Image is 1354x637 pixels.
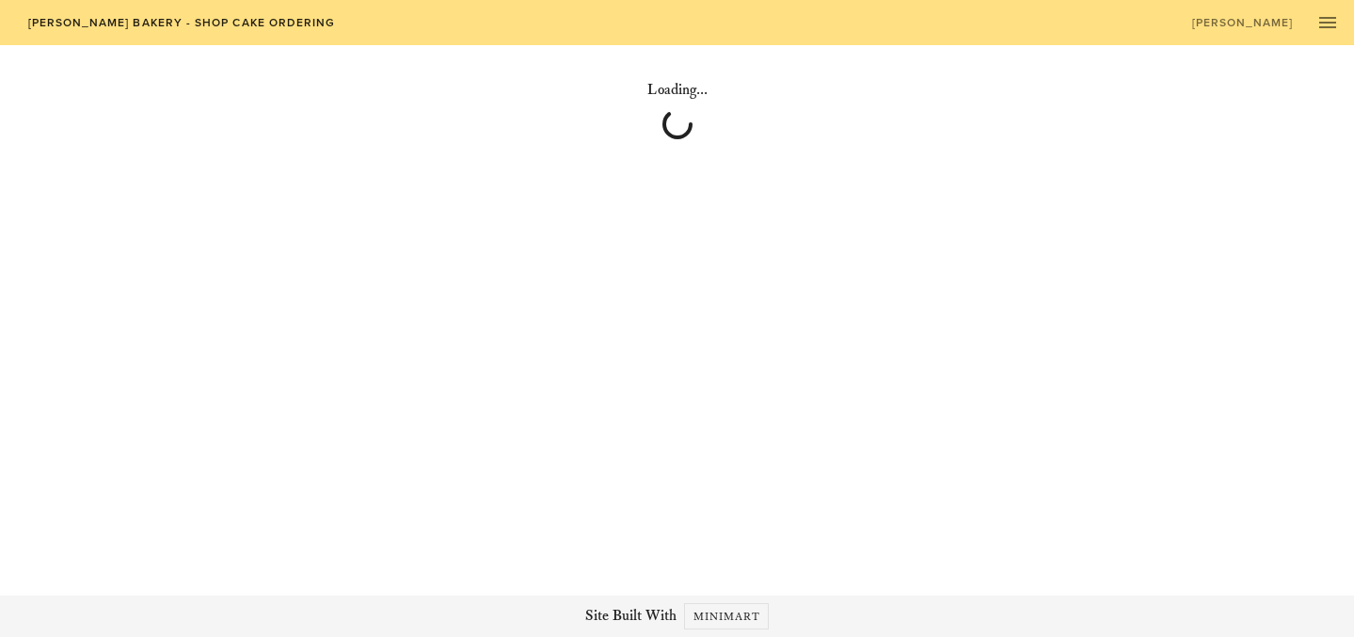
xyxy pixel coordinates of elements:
[1191,16,1294,29] span: [PERSON_NAME]
[585,605,677,628] span: Site Built With
[26,16,335,29] span: [PERSON_NAME] Bakery - Shop Cake Ordering
[15,9,347,36] a: [PERSON_NAME] Bakery - Shop Cake Ordering
[153,79,1201,102] h4: Loading...
[1179,9,1305,36] a: [PERSON_NAME]
[693,610,761,624] span: Minimart
[684,603,770,629] a: Minimart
